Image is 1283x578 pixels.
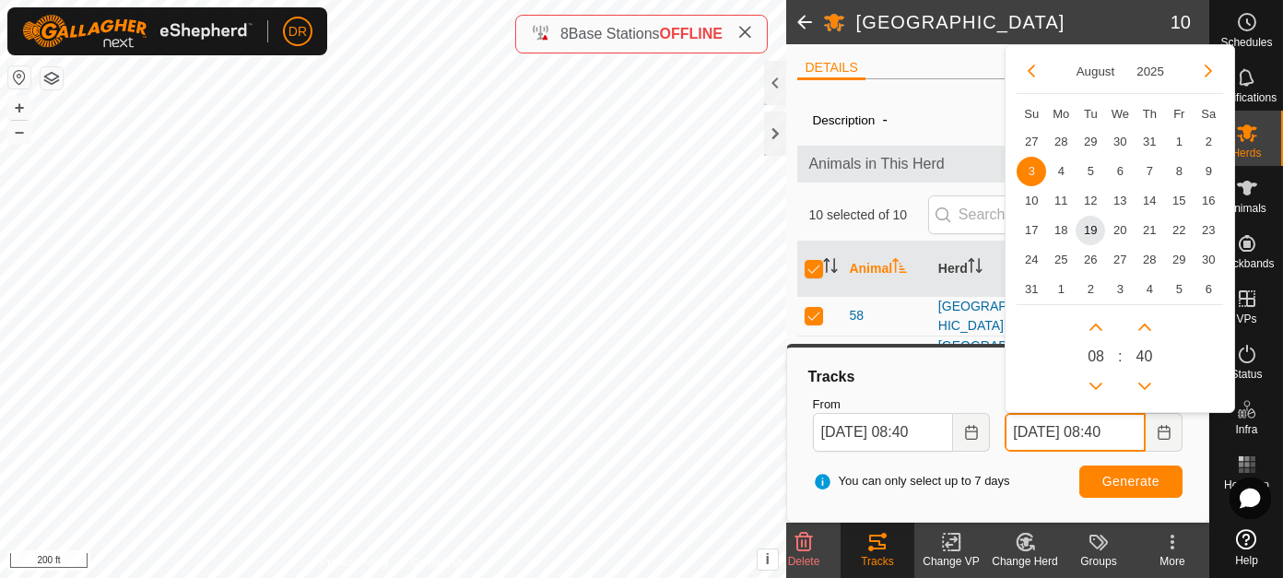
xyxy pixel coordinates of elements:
div: Change VP [914,553,988,570]
td: 17 [1017,216,1046,245]
span: 16 [1194,186,1223,216]
span: OFFLINE [660,26,723,41]
td: 27 [1105,245,1135,275]
p-sorticon: Activate to sort [968,261,983,276]
button: Next Month [1194,56,1223,86]
td: 7 [1135,157,1164,186]
td: 5 [1076,157,1105,186]
td: 14 [1135,186,1164,216]
div: Choose Date [1005,44,1235,413]
button: i [758,549,778,570]
p-button: Previous Minute [1130,372,1159,401]
td: 30 [1194,245,1223,275]
div: [GEOGRAPHIC_DATA] [938,297,1012,336]
td: 25 [1046,245,1076,275]
td: 11 [1046,186,1076,216]
span: i [765,551,769,567]
td: 18 [1046,216,1076,245]
span: Generate [1102,474,1159,489]
td: 30 [1105,127,1135,157]
td: 31 [1017,275,1046,304]
p-sorticon: Activate to sort [823,261,838,276]
span: 0 8 [1088,346,1104,368]
span: Heatmap [1224,479,1269,490]
div: [GEOGRAPHIC_DATA] [938,336,1012,375]
span: 22 [1164,216,1194,245]
td: 12 [1076,186,1105,216]
td: 8 [1164,157,1194,186]
span: You can only select up to 7 days [813,472,1010,490]
button: Previous Month [1017,56,1046,86]
td: 27 [1017,127,1046,157]
span: 13 [1105,186,1135,216]
span: Herds [1231,147,1261,159]
a: Contact Us [411,554,465,571]
p-button: Next Hour [1081,313,1111,342]
span: 40 [1136,346,1153,368]
span: Neckbands [1218,258,1274,269]
button: Choose Year [1129,61,1171,82]
span: Fr [1173,107,1184,121]
td: 29 [1076,127,1105,157]
span: 3 [1017,157,1046,186]
td: 4 [1135,275,1164,304]
button: – [8,121,30,143]
span: 1 [1164,127,1194,157]
span: Status [1230,369,1262,380]
td: 1 [1046,275,1076,304]
span: Mo [1053,107,1069,121]
span: 58 [849,306,864,325]
input: Search (S) [928,195,1151,234]
span: 6 [1105,157,1135,186]
p-button: Next Minute [1130,313,1159,342]
td: 4 [1046,157,1076,186]
td: 28 [1046,127,1076,157]
th: Animal [842,242,930,297]
span: DR [288,22,307,41]
td: 10 [1017,186,1046,216]
th: Herd [931,242,1019,297]
li: DETAILS [797,58,865,80]
div: More [1136,553,1209,570]
span: 8 [560,26,569,41]
label: From [813,395,991,414]
td: 6 [1194,275,1223,304]
div: Groups [1062,553,1136,570]
span: 31 [1135,127,1164,157]
span: 26 [1076,245,1105,275]
span: 23 [1194,216,1223,245]
span: Tu [1084,107,1098,121]
a: Privacy Policy [320,554,389,571]
span: 3 [1105,275,1135,304]
span: Base Stations [569,26,660,41]
span: Help [1235,555,1258,566]
td: 29 [1164,245,1194,275]
span: 2 [1194,127,1223,157]
span: 19 [1076,216,1105,245]
td: 28 [1135,245,1164,275]
div: Change Herd [988,553,1062,570]
span: Delete [788,555,820,568]
span: 2 [1076,275,1105,304]
span: Schedules [1220,37,1272,48]
button: + [8,97,30,119]
td: 9 [1194,157,1223,186]
span: Animals in This Herd [808,153,1186,175]
span: 10 selected of 10 [808,206,927,225]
